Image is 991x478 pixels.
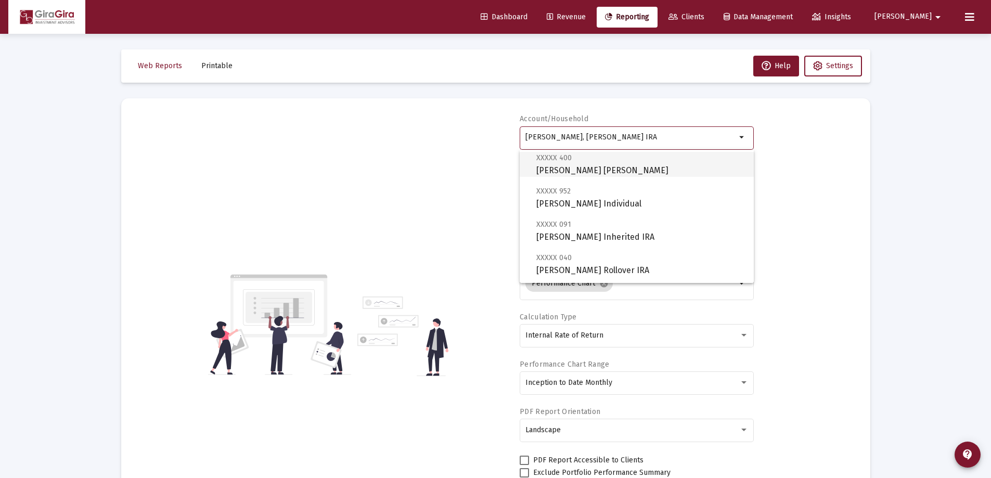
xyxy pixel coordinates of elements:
[525,273,736,294] mat-chip-list: Selection
[812,12,851,21] span: Insights
[804,7,859,28] a: Insights
[724,12,793,21] span: Data Management
[138,61,182,70] span: Web Reports
[862,6,957,27] button: [PERSON_NAME]
[736,131,749,144] mat-icon: arrow_drop_down
[520,407,600,416] label: PDF Report Orientation
[536,251,745,277] span: [PERSON_NAME] Rollover IRA
[208,273,351,376] img: reporting
[547,12,586,21] span: Revenue
[874,12,932,21] span: [PERSON_NAME]
[660,7,713,28] a: Clients
[536,185,745,210] span: [PERSON_NAME] Individual
[762,61,791,70] span: Help
[736,277,749,290] mat-icon: arrow_drop_down
[536,153,572,162] span: XXXXX 400
[961,448,974,461] mat-icon: contact_support
[481,12,527,21] span: Dashboard
[472,7,536,28] a: Dashboard
[525,425,561,434] span: Landscape
[520,313,576,321] label: Calculation Type
[357,296,448,376] img: reporting-alt
[201,61,233,70] span: Printable
[533,454,643,467] span: PDF Report Accessible to Clients
[538,7,594,28] a: Revenue
[520,360,609,369] label: Performance Chart Range
[715,7,801,28] a: Data Management
[668,12,704,21] span: Clients
[597,7,658,28] a: Reporting
[525,133,736,141] input: Search or select an account or household
[130,56,190,76] button: Web Reports
[804,56,862,76] button: Settings
[599,279,609,288] mat-icon: cancel
[520,114,588,123] label: Account/Household
[536,151,745,177] span: [PERSON_NAME] [PERSON_NAME]
[536,253,572,262] span: XXXXX 040
[525,331,603,340] span: Internal Rate of Return
[536,218,745,243] span: [PERSON_NAME] Inherited IRA
[826,61,853,70] span: Settings
[536,220,571,229] span: XXXXX 091
[932,7,944,28] mat-icon: arrow_drop_down
[193,56,241,76] button: Printable
[525,275,613,292] mat-chip: Performance Chart
[753,56,799,76] button: Help
[536,187,571,196] span: XXXXX 952
[525,378,612,387] span: Inception to Date Monthly
[16,7,78,28] img: Dashboard
[605,12,649,21] span: Reporting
